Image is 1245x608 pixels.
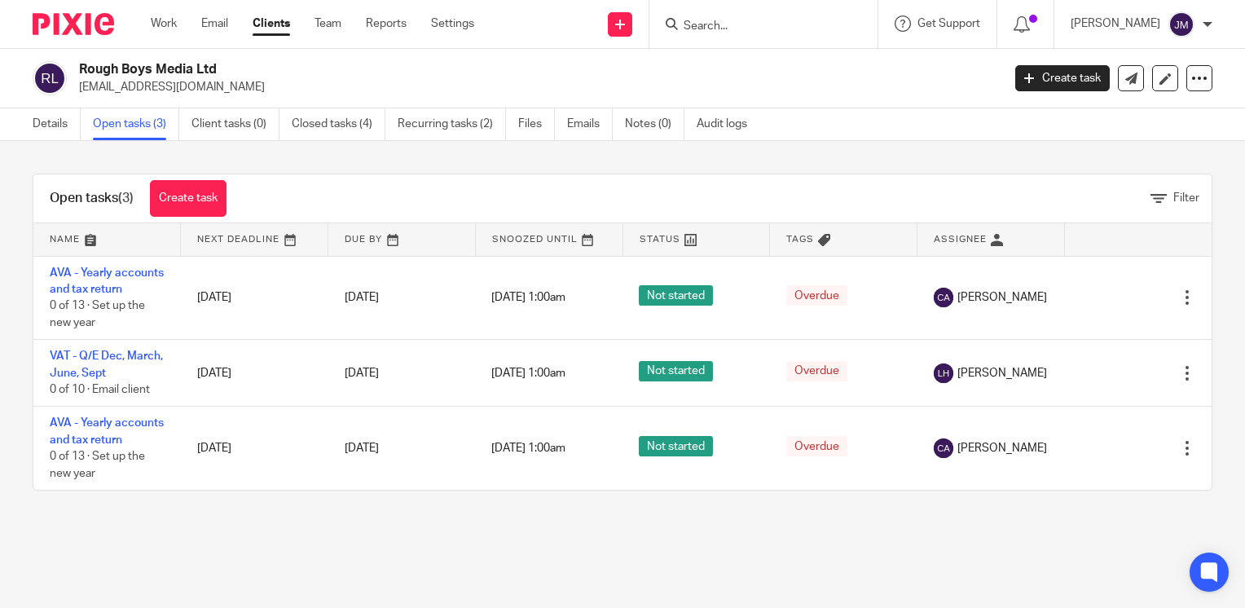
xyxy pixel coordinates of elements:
[50,190,134,207] h1: Open tasks
[786,436,847,456] span: Overdue
[345,368,379,379] span: [DATE]
[639,285,713,306] span: Not started
[79,79,991,95] p: [EMAIL_ADDRESS][DOMAIN_NAME]
[518,108,555,140] a: Files
[315,15,341,32] a: Team
[1071,15,1160,32] p: [PERSON_NAME]
[50,384,150,395] span: 0 of 10 · Email client
[491,292,565,303] span: [DATE] 1:00am
[934,288,953,307] img: svg%3E
[151,15,177,32] a: Work
[567,108,613,140] a: Emails
[33,61,67,95] img: svg%3E
[786,235,814,244] span: Tags
[50,267,164,295] a: AVA - Yearly accounts and tax return
[957,289,1047,306] span: [PERSON_NAME]
[491,368,565,379] span: [DATE] 1:00am
[934,363,953,383] img: svg%3E
[957,440,1047,456] span: [PERSON_NAME]
[957,365,1047,381] span: [PERSON_NAME]
[93,108,179,140] a: Open tasks (3)
[33,13,114,35] img: Pixie
[934,438,953,458] img: svg%3E
[639,436,713,456] span: Not started
[1173,192,1199,204] span: Filter
[786,361,847,381] span: Overdue
[491,443,565,454] span: [DATE] 1:00am
[917,18,980,29] span: Get Support
[1168,11,1194,37] img: svg%3E
[492,235,578,244] span: Snoozed Until
[33,108,81,140] a: Details
[181,256,328,340] td: [DATE]
[431,15,474,32] a: Settings
[640,235,680,244] span: Status
[345,292,379,303] span: [DATE]
[682,20,829,34] input: Search
[50,451,145,479] span: 0 of 13 · Set up the new year
[191,108,279,140] a: Client tasks (0)
[118,192,134,205] span: (3)
[292,108,385,140] a: Closed tasks (4)
[50,300,145,328] span: 0 of 13 · Set up the new year
[625,108,684,140] a: Notes (0)
[181,407,328,490] td: [DATE]
[697,108,759,140] a: Audit logs
[50,350,163,378] a: VAT - Q/E Dec, March, June, Sept
[366,15,407,32] a: Reports
[1015,65,1110,91] a: Create task
[181,340,328,407] td: [DATE]
[786,285,847,306] span: Overdue
[253,15,290,32] a: Clients
[639,361,713,381] span: Not started
[150,180,227,217] a: Create task
[398,108,506,140] a: Recurring tasks (2)
[79,61,808,78] h2: Rough Boys Media Ltd
[345,443,379,454] span: [DATE]
[50,417,164,445] a: AVA - Yearly accounts and tax return
[201,15,228,32] a: Email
